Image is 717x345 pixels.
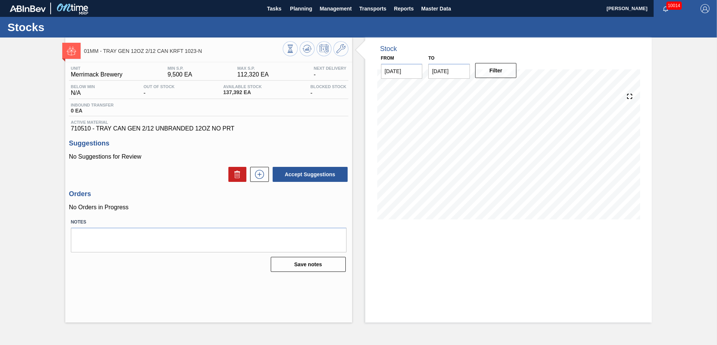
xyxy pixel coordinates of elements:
[69,204,348,211] p: No Orders in Progress
[381,55,394,61] label: From
[380,45,397,53] div: Stock
[654,3,678,14] button: Notifications
[71,84,95,89] span: Below Min
[168,71,192,78] span: 9,500 EA
[71,71,123,78] span: Merrimack Brewery
[333,41,348,56] button: Go to Master Data / General
[246,167,269,182] div: New suggestion
[309,84,348,96] div: -
[67,46,76,55] img: Ícone
[381,64,423,79] input: mm/dd/yyyy
[223,84,262,89] span: Available Stock
[283,41,298,56] button: Stocks Overview
[144,84,175,89] span: Out Of Stock
[428,64,470,79] input: mm/dd/yyyy
[269,166,348,183] div: Accept Suggestions
[273,167,348,182] button: Accept Suggestions
[71,125,346,132] span: 710510 - TRAY CAN GEN 2/12 UNBRANDED 12OZ NO PRT
[71,217,346,228] label: Notes
[310,84,346,89] span: Blocked Stock
[316,41,331,56] button: Schedule Inventory
[359,4,386,13] span: Transports
[237,66,269,70] span: MAX S.P.
[71,120,346,124] span: Active Material
[266,4,282,13] span: Tasks
[223,90,262,95] span: 137,392 EA
[237,71,269,78] span: 112,320 EA
[319,4,352,13] span: Management
[290,4,312,13] span: Planning
[666,1,682,10] span: 10014
[71,103,114,107] span: Inbound Transfer
[10,5,46,12] img: TNhmsLtSVTkK8tSr43FrP2fwEKptu5GPRR3wAAAABJRU5ErkJggg==
[71,108,114,114] span: 0 EA
[69,84,97,96] div: N/A
[84,48,283,54] span: 01MM - TRAY GEN 12OZ 2/12 CAN KRFT 1023-N
[312,66,348,78] div: -
[7,23,141,31] h1: Stocks
[69,153,348,160] p: No Suggestions for Review
[142,84,177,96] div: -
[168,66,192,70] span: MIN S.P.
[69,139,348,147] h3: Suggestions
[71,66,123,70] span: Unit
[394,4,414,13] span: Reports
[421,4,451,13] span: Master Data
[428,55,434,61] label: to
[475,63,517,78] button: Filter
[300,41,315,56] button: Update Chart
[700,4,709,13] img: Logout
[271,257,346,272] button: Save notes
[314,66,346,70] span: Next Delivery
[225,167,246,182] div: Delete Suggestions
[69,190,348,198] h3: Orders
